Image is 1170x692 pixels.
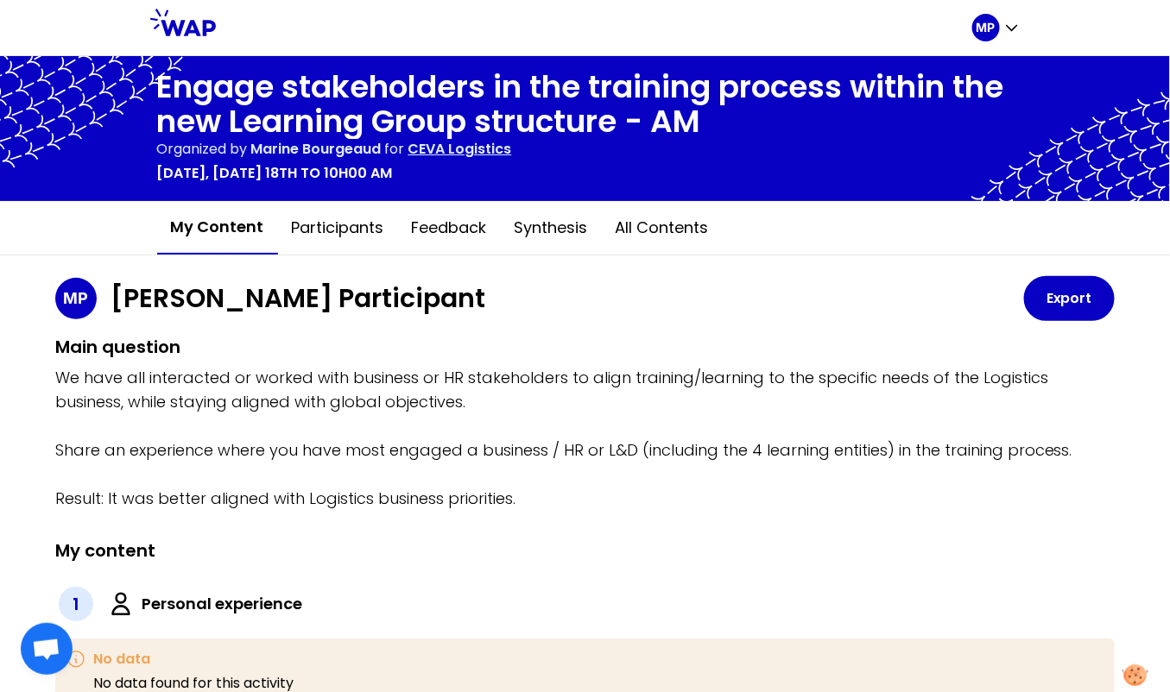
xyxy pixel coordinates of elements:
[251,139,382,159] span: Marine Bourgeaud
[55,335,1115,359] h2: Main question
[55,366,1115,511] p: We have all interacted or worked with business or HR stakeholders to align training/learning to t...
[398,202,501,254] button: Feedback
[385,139,405,160] p: for
[157,139,248,160] p: Organized by
[142,592,302,616] label: Personal experience
[21,623,73,675] div: Ouvrir le chat
[64,286,89,311] p: MP
[59,587,93,621] div: 1
[408,139,512,160] p: CEVA Logistics
[157,201,278,255] button: My content
[278,202,398,254] button: Participants
[93,649,294,670] h3: No data
[55,538,155,563] h2: My content
[977,19,996,36] p: MP
[111,283,485,314] h1: [PERSON_NAME] Participant
[157,70,1014,139] h1: Engage stakeholders in the training process within the new Learning Group structure - AM
[972,14,1021,41] button: MP
[602,202,723,254] button: All contents
[1024,276,1115,321] button: Export
[501,202,602,254] button: Synthesis
[157,163,393,184] p: [DATE], [DATE] 18th to 10h00 am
